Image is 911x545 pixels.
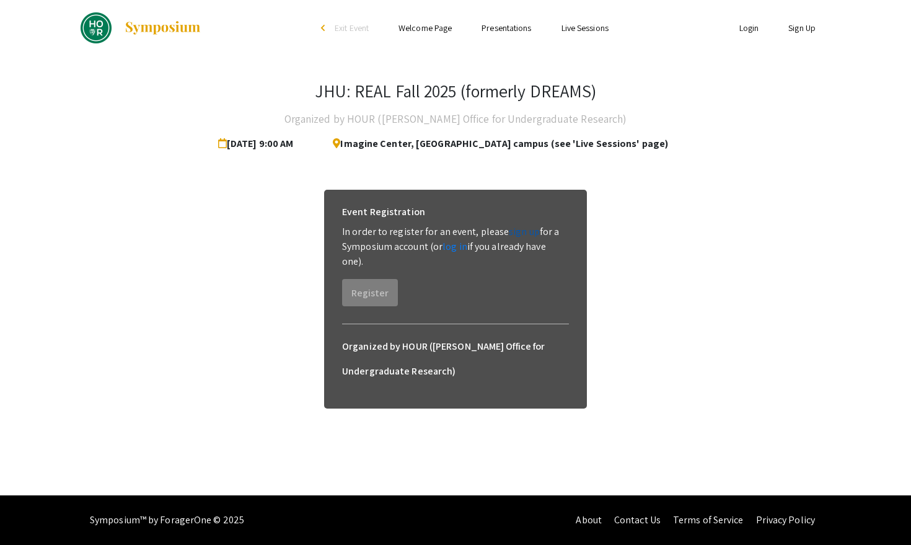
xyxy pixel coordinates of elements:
span: Imagine Center, [GEOGRAPHIC_DATA] campus (see 'Live Sessions' page) [323,131,668,156]
a: Login [739,22,759,33]
a: About [576,513,602,526]
a: Sign Up [788,22,816,33]
div: arrow_back_ios [321,24,328,32]
a: Privacy Policy [756,513,815,526]
p: In order to register for an event, please for a Symposium account (or if you already have one). [342,224,569,269]
a: Presentations [482,22,531,33]
a: Welcome Page [398,22,452,33]
a: Live Sessions [561,22,609,33]
h4: Organized by HOUR ([PERSON_NAME] Office for Undergraduate Research) [284,107,627,131]
div: Symposium™ by ForagerOne © 2025 [90,495,244,545]
h6: Organized by HOUR ([PERSON_NAME] Office for Undergraduate Research) [342,334,569,384]
button: Register [342,279,398,306]
h6: Event Registration [342,200,425,224]
img: Symposium by ForagerOne [124,20,201,35]
img: JHU: REAL Fall 2025 (formerly DREAMS) [81,12,112,43]
span: Exit Event [335,22,369,33]
a: JHU: REAL Fall 2025 (formerly DREAMS) [81,12,201,43]
a: sign up [509,225,540,238]
a: Contact Us [614,513,661,526]
a: log in [442,240,467,253]
iframe: Chat [9,489,53,536]
a: Terms of Service [673,513,744,526]
span: [DATE] 9:00 AM [218,131,299,156]
h3: JHU: REAL Fall 2025 (formerly DREAMS) [315,81,597,102]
